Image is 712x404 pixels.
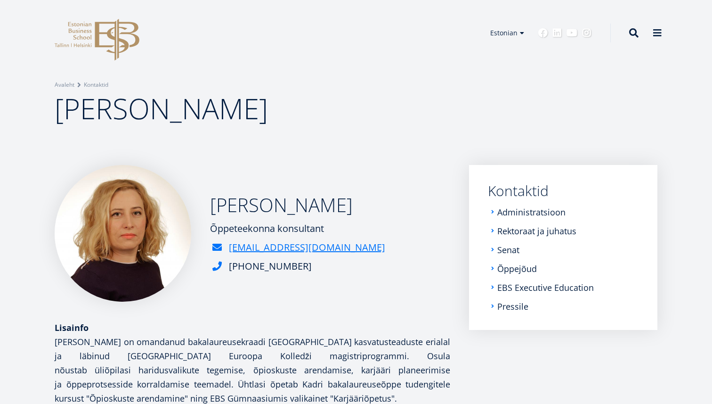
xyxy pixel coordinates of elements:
[210,222,385,236] div: Õppeteekonna konsultant
[497,302,528,311] a: Pressile
[566,28,577,38] a: Youtube
[84,80,108,90] a: Kontaktid
[552,28,562,38] a: Linkedin
[582,28,591,38] a: Instagram
[538,28,548,38] a: Facebook
[229,259,312,273] div: [PHONE_NUMBER]
[497,264,537,273] a: Õppejõud
[488,184,639,198] a: Kontaktid
[210,193,385,217] h2: [PERSON_NAME]
[497,207,566,217] a: Administratsioon
[497,226,576,236] a: Rektoraat ja juhatus
[497,245,519,255] a: Senat
[229,240,385,255] a: [EMAIL_ADDRESS][DOMAIN_NAME]
[55,89,268,128] span: [PERSON_NAME]
[55,80,74,90] a: Avaleht
[55,165,191,302] img: Kadri Osula Learning Journey Advisor
[55,321,450,335] div: Lisainfo
[497,283,594,292] a: EBS Executive Education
